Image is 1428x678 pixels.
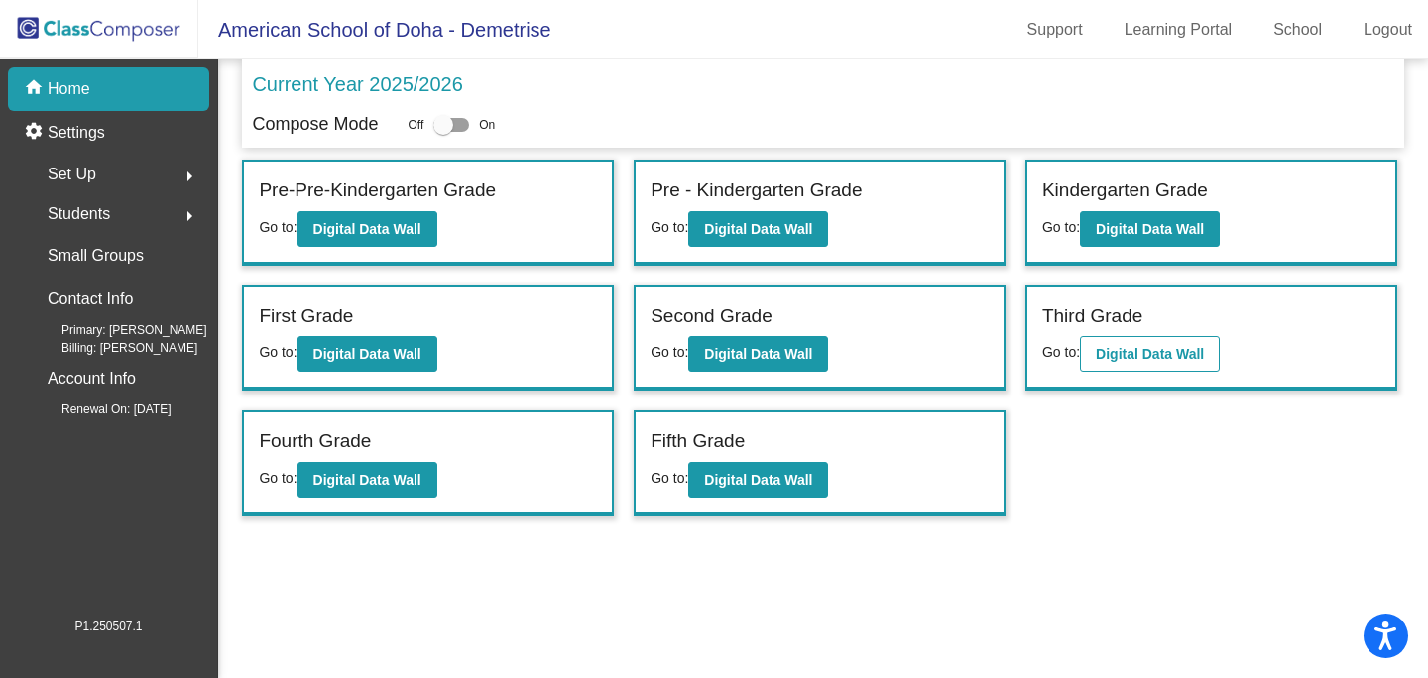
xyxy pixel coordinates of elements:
a: Learning Portal [1109,14,1249,46]
p: Contact Info [48,285,133,313]
span: Go to: [651,470,688,486]
b: Digital Data Wall [313,221,421,237]
label: Fourth Grade [259,427,371,456]
span: American School of Doha - Demetrise [198,14,551,46]
button: Digital Data Wall [688,462,828,498]
a: School [1257,14,1338,46]
span: Students [48,200,110,228]
mat-icon: arrow_right [178,204,201,228]
b: Digital Data Wall [704,221,812,237]
label: Second Grade [651,302,773,331]
b: Digital Data Wall [704,346,812,362]
label: Kindergarten Grade [1042,176,1208,205]
b: Digital Data Wall [1096,346,1204,362]
span: On [479,116,495,134]
span: Set Up [48,161,96,188]
button: Digital Data Wall [1080,211,1220,247]
mat-icon: home [24,77,48,101]
p: Settings [48,121,105,145]
button: Digital Data Wall [297,211,437,247]
span: Go to: [1042,344,1080,360]
p: Small Groups [48,242,144,270]
mat-icon: settings [24,121,48,145]
b: Digital Data Wall [313,346,421,362]
p: Compose Mode [252,111,378,138]
span: Renewal On: [DATE] [30,400,171,418]
b: Digital Data Wall [1096,221,1204,237]
span: Primary: [PERSON_NAME] [30,321,207,339]
label: Pre-Pre-Kindergarten Grade [259,176,496,205]
mat-icon: arrow_right [178,165,201,188]
p: Account Info [48,365,136,393]
b: Digital Data Wall [313,472,421,488]
a: Logout [1348,14,1428,46]
b: Digital Data Wall [704,472,812,488]
span: Go to: [259,344,297,360]
button: Digital Data Wall [297,336,437,372]
label: Fifth Grade [651,427,745,456]
button: Digital Data Wall [688,211,828,247]
button: Digital Data Wall [1080,336,1220,372]
span: Go to: [1042,219,1080,235]
label: Pre - Kindergarten Grade [651,176,862,205]
span: Go to: [651,219,688,235]
span: Go to: [651,344,688,360]
p: Home [48,77,90,101]
button: Digital Data Wall [297,462,437,498]
span: Go to: [259,470,297,486]
a: Support [1011,14,1099,46]
button: Digital Data Wall [688,336,828,372]
label: First Grade [259,302,353,331]
p: Current Year 2025/2026 [252,69,462,99]
span: Off [408,116,423,134]
span: Go to: [259,219,297,235]
span: Billing: [PERSON_NAME] [30,339,197,357]
label: Third Grade [1042,302,1142,331]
